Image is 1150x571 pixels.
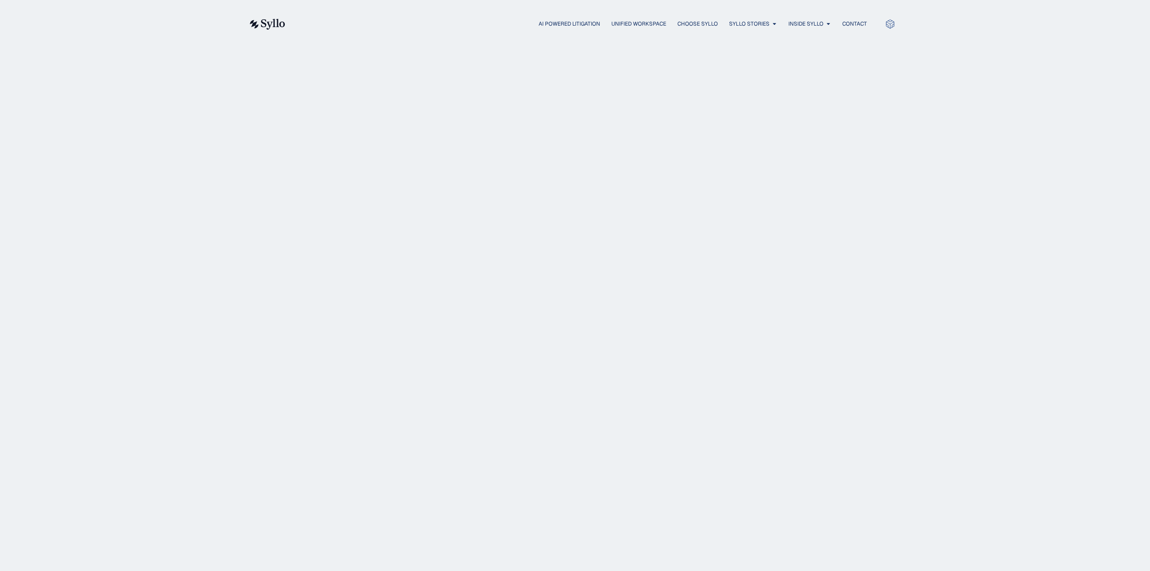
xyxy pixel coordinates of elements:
a: Contact [842,20,867,28]
div: Menu Toggle [303,20,867,28]
a: AI Powered Litigation [539,20,600,28]
a: Syllo Stories [729,20,770,28]
a: Choose Syllo [677,20,718,28]
nav: Menu [303,20,867,28]
a: Inside Syllo [788,20,823,28]
a: Unified Workspace [611,20,666,28]
img: syllo [248,19,285,30]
